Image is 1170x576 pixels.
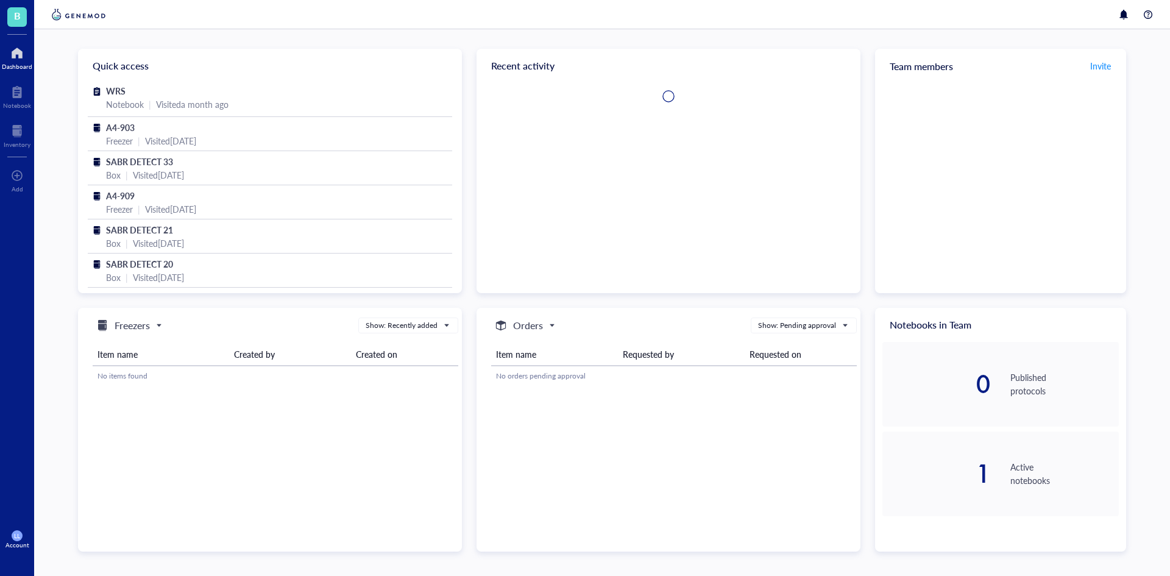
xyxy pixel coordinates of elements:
[133,168,184,182] div: Visited [DATE]
[1010,371,1119,397] div: Published protocols
[106,85,126,97] span: WRS
[115,318,150,333] h5: Freezers
[106,121,135,133] span: A4-903
[126,236,128,250] div: |
[12,185,23,193] div: Add
[106,155,173,168] span: SABR DETECT 33
[491,343,618,366] th: Item name
[477,49,860,83] div: Recent activity
[106,202,133,216] div: Freezer
[138,202,140,216] div: |
[4,141,30,148] div: Inventory
[149,98,151,111] div: |
[1090,60,1111,72] span: Invite
[49,7,108,22] img: genemod-logo
[126,168,128,182] div: |
[138,134,140,148] div: |
[3,102,31,109] div: Notebook
[882,372,991,396] div: 0
[366,320,438,331] div: Show: Recently added
[156,98,229,111] div: Visited a month ago
[78,49,462,83] div: Quick access
[106,98,144,111] div: Notebook
[1090,56,1111,76] button: Invite
[14,8,21,23] span: B
[14,532,20,539] span: LL
[513,318,543,333] h5: Orders
[875,308,1126,342] div: Notebooks in Team
[4,121,30,148] a: Inventory
[229,343,351,366] th: Created by
[106,134,133,148] div: Freezer
[106,168,121,182] div: Box
[106,224,173,236] span: SABR DETECT 21
[496,371,852,382] div: No orders pending approval
[145,134,196,148] div: Visited [DATE]
[106,190,135,202] span: A4-909
[882,461,991,486] div: 1
[758,320,836,331] div: Show: Pending approval
[875,49,1126,83] div: Team members
[1010,460,1119,487] div: Active notebooks
[2,43,32,70] a: Dashboard
[618,343,745,366] th: Requested by
[5,541,29,549] div: Account
[133,236,184,250] div: Visited [DATE]
[126,271,128,284] div: |
[133,271,184,284] div: Visited [DATE]
[106,271,121,284] div: Box
[745,343,856,366] th: Requested on
[3,82,31,109] a: Notebook
[2,63,32,70] div: Dashboard
[106,258,173,270] span: SABR DETECT 20
[93,343,229,366] th: Item name
[145,202,196,216] div: Visited [DATE]
[351,343,458,366] th: Created on
[97,371,453,382] div: No items found
[106,236,121,250] div: Box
